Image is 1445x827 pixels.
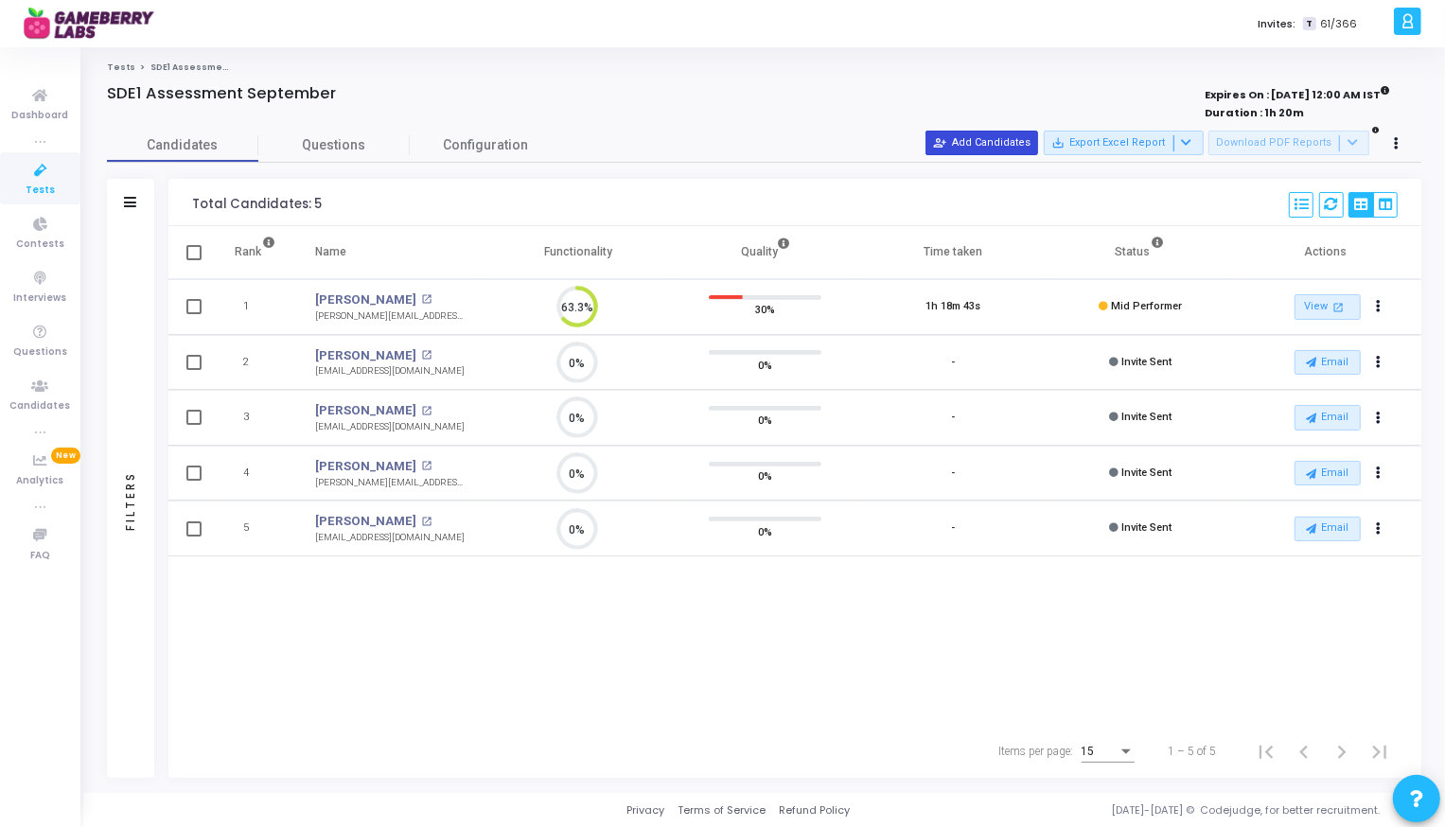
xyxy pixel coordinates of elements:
button: Actions [1366,516,1392,542]
span: Tests [26,183,55,199]
div: View Options [1348,192,1398,218]
span: Configuration [443,135,528,155]
th: Functionality [485,226,672,279]
span: 0% [758,521,772,540]
strong: Expires On : [DATE] 12:00 AM IST [1205,82,1390,103]
label: Invites: [1258,16,1295,32]
mat-icon: open_in_new [1330,299,1347,315]
th: Rank [216,226,296,279]
button: Previous page [1285,732,1323,770]
td: 1 [216,279,296,335]
span: Invite Sent [1121,521,1172,534]
button: Next page [1323,732,1361,770]
div: 1 – 5 of 5 [1169,743,1217,760]
a: Privacy [626,802,664,818]
span: 30% [755,300,775,319]
mat-icon: open_in_new [422,461,432,471]
span: Candidates [10,398,71,414]
div: Time taken [924,241,982,262]
button: Add Candidates [925,131,1038,155]
div: [EMAIL_ADDRESS][DOMAIN_NAME] [315,531,465,545]
mat-icon: person_add_alt [933,136,946,150]
button: Email [1295,405,1361,430]
button: Actions [1366,460,1392,486]
th: Status [1047,226,1234,279]
h4: SDE1 Assessment September [107,84,336,103]
a: Refund Policy [779,802,850,818]
a: [PERSON_NAME] [315,401,416,420]
button: Email [1295,517,1361,541]
span: Interviews [14,290,67,307]
img: logo [24,5,166,43]
div: [PERSON_NAME][EMAIL_ADDRESS][DOMAIN_NAME] [315,476,466,490]
a: View [1295,294,1361,320]
div: [DATE]-[DATE] © Codejudge, for better recruitment. [850,802,1421,818]
div: - [951,466,955,482]
div: - [951,355,955,371]
strong: Duration : 1h 20m [1205,105,1304,120]
td: 3 [216,390,296,446]
span: Questions [13,344,67,361]
button: Email [1295,461,1361,485]
a: Tests [107,62,135,73]
mat-icon: save_alt [1051,136,1065,150]
mat-icon: open_in_new [422,350,432,361]
button: Last page [1361,732,1399,770]
mat-select: Items per page: [1082,746,1135,759]
div: Name [315,241,346,262]
span: 0% [758,411,772,430]
div: Total Candidates: 5 [192,197,322,212]
span: Dashboard [12,108,69,124]
td: 2 [216,335,296,391]
div: Filters [122,397,139,606]
mat-icon: open_in_new [422,294,432,305]
a: [PERSON_NAME] [315,457,416,476]
button: Download PDF Reports [1208,131,1369,155]
button: Actions [1366,294,1392,321]
span: Analytics [17,473,64,489]
div: [EMAIL_ADDRESS][DOMAIN_NAME] [315,364,465,378]
span: 15 [1082,745,1095,758]
span: T [1303,17,1315,31]
button: Actions [1366,349,1392,376]
span: Questions [258,135,410,155]
td: 4 [216,446,296,501]
div: [PERSON_NAME][EMAIL_ADDRESS][DOMAIN_NAME] [315,309,466,324]
span: 61/366 [1320,16,1357,32]
span: Candidates [107,135,258,155]
span: Invite Sent [1121,356,1172,368]
span: 0% [758,355,772,374]
mat-icon: open_in_new [422,406,432,416]
div: - [951,520,955,537]
nav: breadcrumb [107,62,1421,74]
th: Actions [1234,226,1421,279]
div: - [951,410,955,426]
span: SDE1 Assessment September [150,62,289,73]
span: Invite Sent [1121,466,1172,479]
td: 5 [216,501,296,556]
span: Contests [16,237,64,253]
span: 0% [758,466,772,485]
button: Email [1295,350,1361,375]
th: Quality [672,226,859,279]
a: [PERSON_NAME] [315,290,416,309]
div: 1h 18m 43s [925,299,980,315]
button: Export Excel Report [1044,131,1204,155]
span: Invite Sent [1121,411,1172,423]
a: Terms of Service [678,802,766,818]
a: [PERSON_NAME] [315,512,416,531]
div: Items per page: [999,743,1074,760]
span: FAQ [30,548,50,564]
a: [PERSON_NAME] [315,346,416,365]
button: Actions [1366,405,1392,431]
span: New [51,448,80,464]
div: [EMAIL_ADDRESS][DOMAIN_NAME] [315,420,465,434]
mat-icon: open_in_new [422,517,432,527]
button: First page [1247,732,1285,770]
span: Mid Performer [1111,300,1182,312]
